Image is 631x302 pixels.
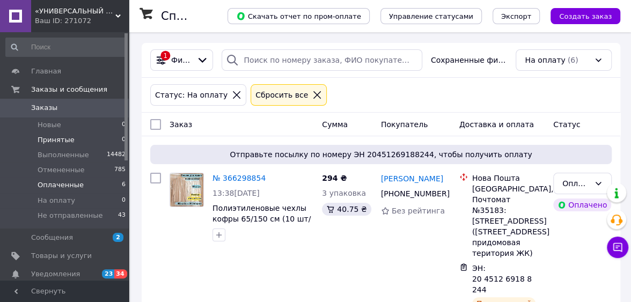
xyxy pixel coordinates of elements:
span: Управление статусами [389,12,473,20]
span: Экспорт [501,12,531,20]
span: 785 [114,165,126,175]
span: 13:38[DATE] [212,189,260,197]
button: Управление статусами [380,8,482,24]
div: Оплачено [553,198,611,211]
input: Поиск [5,38,127,57]
span: 43 [118,211,126,220]
span: Принятые [38,135,75,145]
span: 0 [122,135,126,145]
span: 23 [102,269,114,278]
span: [PHONE_NUMBER] [381,189,450,198]
a: Фото товару [170,173,204,207]
span: На оплату [525,55,565,65]
span: Отправьте посылку по номеру ЭН 20451269188244, чтобы получить оплату [155,149,607,160]
div: 40.75 ₴ [322,203,371,216]
span: Сумма [322,120,348,129]
span: Сообщения [31,233,73,242]
div: Ваш ID: 271072 [35,16,129,26]
span: Оплаченные [38,180,84,190]
div: [GEOGRAPHIC_DATA], Почтомат №35183: [STREET_ADDRESS] ([STREET_ADDRESS] придомовая територия ЖК) [472,183,545,259]
span: Скачать отчет по пром-оплате [236,11,361,21]
span: Не отправленные [38,211,102,220]
div: Оплаченный [562,178,590,189]
a: Создать заказ [540,11,620,20]
span: Выполненные [38,150,89,160]
span: Покупатель [381,120,428,129]
img: Фото товару [170,173,203,207]
span: Заказы [31,103,57,113]
span: Фильтры [171,55,192,65]
span: ЭН: 20 4512 6918 8244 [472,264,532,294]
div: Статус: На оплату [153,89,230,101]
input: Поиск по номеру заказа, ФИО покупателя, номеру телефона, Email, номеру накладной [222,49,422,71]
span: 3 упаковка [322,189,366,197]
span: Сохраненные фильтры: [431,55,508,65]
span: «УНИВЕРСАЛЬНЫЙ БАЗАР» [35,6,115,16]
button: Скачать отчет по пром-оплате [228,8,370,24]
span: Новые [38,120,61,130]
h1: Список заказов [161,10,253,23]
span: 14482 [107,150,126,160]
span: Уведомления [31,269,80,279]
span: Главная [31,67,61,76]
span: Статус [553,120,581,129]
span: 2 [113,233,123,242]
a: [PERSON_NAME] [381,173,443,184]
button: Экспорт [493,8,540,24]
span: Создать заказ [559,12,612,20]
div: Сбросить все [253,89,310,101]
div: Нова Пошта [472,173,545,183]
span: 6 [122,180,126,190]
span: На оплату [38,196,75,205]
a: Полиэтиленовые чехлы кофры 65/150 см (10 шт/уп) плотность 20 микрон для хранения одежды [212,204,312,245]
a: № 366298854 [212,174,266,182]
span: Товары и услуги [31,251,92,261]
button: Создать заказ [551,8,620,24]
span: Заказы и сообщения [31,85,107,94]
span: Отмененные [38,165,84,175]
span: 0 [122,120,126,130]
span: 0 [122,196,126,205]
span: 294 ₴ [322,174,347,182]
span: Доставка и оплата [459,120,534,129]
span: (6) [568,56,578,64]
span: Без рейтинга [392,207,445,215]
span: Заказ [170,120,192,129]
span: 34 [114,269,127,278]
button: Чат с покупателем [607,237,628,258]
